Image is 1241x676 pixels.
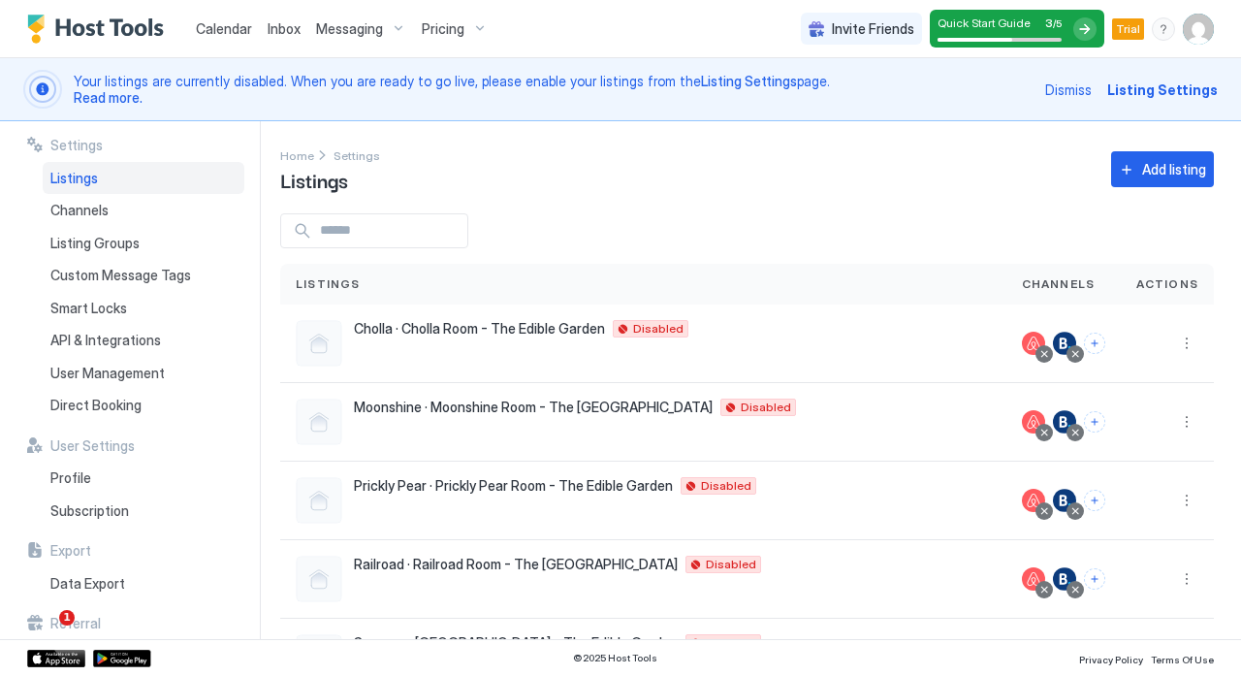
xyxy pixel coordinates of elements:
[1175,567,1198,591] div: menu
[43,292,244,325] a: Smart Locks
[938,16,1031,30] span: Quick Start Guide
[50,437,135,455] span: User Settings
[74,73,1034,107] span: Your listings are currently disabled. When you are ready to go live, please enable your listings ...
[316,20,383,38] span: Messaging
[27,15,173,44] a: Host Tools Logo
[1053,17,1062,30] span: / 5
[43,389,244,422] a: Direct Booking
[1084,411,1105,433] button: Connect channels
[43,462,244,495] a: Profile
[19,610,66,657] iframe: Intercom live chat
[1136,275,1198,293] span: Actions
[1175,410,1198,434] button: More options
[1107,80,1218,100] div: Listing Settings
[280,145,314,165] a: Home
[50,235,140,252] span: Listing Groups
[1084,568,1105,590] button: Connect channels
[43,567,244,600] a: Data Export
[1111,151,1214,187] button: Add listing
[43,357,244,390] a: User Management
[832,20,914,38] span: Invite Friends
[50,170,98,187] span: Listings
[1116,20,1140,38] span: Trial
[50,502,129,520] span: Subscription
[1175,489,1198,512] button: More options
[1183,14,1214,45] div: User profile
[334,148,380,163] span: Settings
[354,556,678,573] span: Railroad · Railroad Room - The [GEOGRAPHIC_DATA]
[93,650,151,667] a: Google Play Store
[1175,332,1198,355] button: More options
[27,650,85,667] a: App Store
[1175,332,1198,355] div: menu
[1175,489,1198,512] div: menu
[50,575,125,593] span: Data Export
[196,20,252,37] span: Calendar
[50,615,101,632] span: Referral
[280,148,314,163] span: Home
[354,320,605,338] span: Cholla · Cholla Room - The Edible Garden
[43,227,244,260] a: Listing Groups
[50,365,165,382] span: User Management
[43,259,244,292] a: Custom Message Tags
[1022,275,1096,293] span: Channels
[354,634,678,652] span: Saguaro · [GEOGRAPHIC_DATA] - The Edible Garden
[50,202,109,219] span: Channels
[196,18,252,39] a: Calendar
[43,324,244,357] a: API & Integrations
[312,214,467,247] input: Input Field
[43,194,244,227] a: Channels
[50,397,142,414] span: Direct Booking
[296,275,361,293] span: Listings
[1084,333,1105,354] button: Connect channels
[573,652,657,664] span: © 2025 Host Tools
[1084,490,1105,511] button: Connect channels
[1175,567,1198,591] button: More options
[50,542,91,560] span: Export
[1079,648,1143,668] a: Privacy Policy
[1045,80,1092,100] div: Dismiss
[701,73,797,89] a: Listing Settings
[50,267,191,284] span: Custom Message Tags
[334,145,380,165] a: Settings
[1152,17,1175,41] div: menu
[43,495,244,528] a: Subscription
[59,610,75,626] span: 1
[268,20,301,37] span: Inbox
[1045,16,1053,30] span: 3
[50,300,127,317] span: Smart Locks
[1151,648,1214,668] a: Terms Of Use
[280,145,314,165] div: Breadcrumb
[1079,654,1143,665] span: Privacy Policy
[422,20,464,38] span: Pricing
[1142,159,1206,179] div: Add listing
[74,89,143,106] a: Read more.
[334,145,380,165] div: Breadcrumb
[1175,410,1198,434] div: menu
[354,477,673,495] span: Prickly Pear · Prickly Pear Room - The Edible Garden
[268,18,301,39] a: Inbox
[50,332,161,349] span: API & Integrations
[43,162,244,195] a: Listings
[50,469,91,487] span: Profile
[1151,654,1214,665] span: Terms Of Use
[354,399,713,416] span: Moonshine · Moonshine Room - The [GEOGRAPHIC_DATA]
[50,137,103,154] span: Settings
[280,165,348,194] span: Listings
